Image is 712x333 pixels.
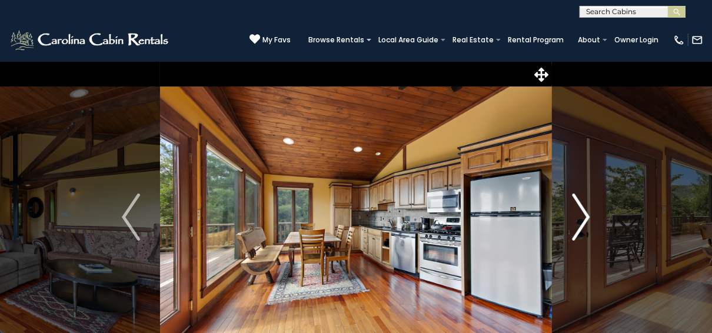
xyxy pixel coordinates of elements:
[249,34,291,46] a: My Favs
[572,32,606,48] a: About
[122,194,139,241] img: arrow
[572,194,590,241] img: arrow
[502,32,570,48] a: Rental Program
[608,32,664,48] a: Owner Login
[262,35,291,45] span: My Favs
[9,28,172,52] img: White-1-2.png
[302,32,370,48] a: Browse Rentals
[447,32,500,48] a: Real Estate
[372,32,444,48] a: Local Area Guide
[673,34,685,46] img: phone-regular-white.png
[691,34,703,46] img: mail-regular-white.png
